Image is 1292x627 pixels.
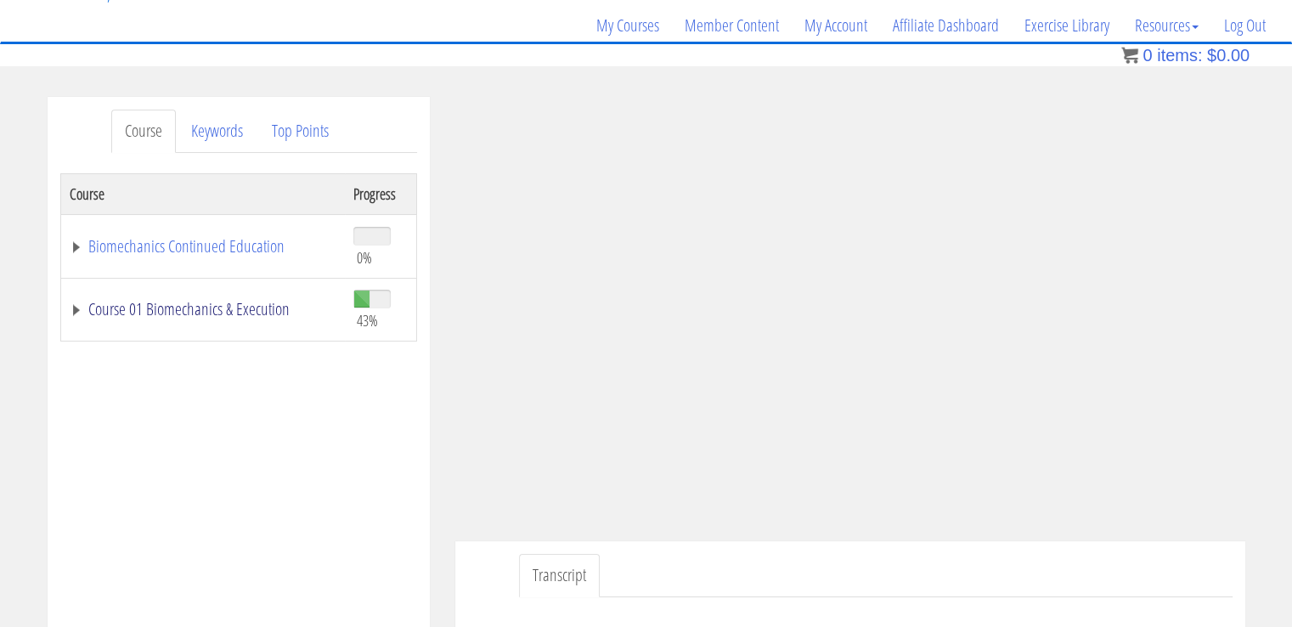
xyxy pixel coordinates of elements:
[519,554,600,597] a: Transcript
[178,110,257,153] a: Keywords
[1207,46,1250,65] bdi: 0.00
[258,110,342,153] a: Top Points
[60,173,345,214] th: Course
[345,173,416,214] th: Progress
[70,238,336,255] a: Biomechanics Continued Education
[70,301,336,318] a: Course 01 Biomechanics & Execution
[1121,46,1250,65] a: 0 items: $0.00
[1121,47,1138,64] img: icon11.png
[111,110,176,153] a: Course
[1207,46,1216,65] span: $
[357,248,372,267] span: 0%
[1142,46,1152,65] span: 0
[1157,46,1202,65] span: items:
[357,311,378,330] span: 43%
